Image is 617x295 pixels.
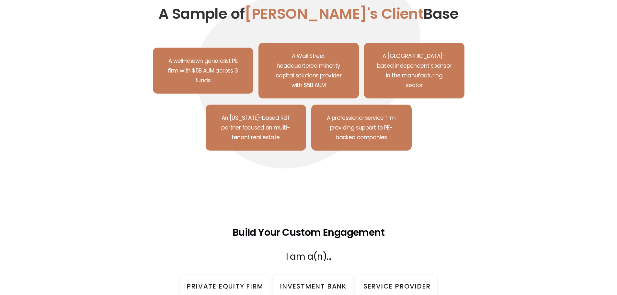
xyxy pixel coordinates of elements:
[152,227,465,238] h2: Build Your Custom Engagement
[219,113,293,142] p: An [US_STATE]-based REIT partner focused on multi-tenant real estate
[158,5,459,22] h2: A Sample of Base
[377,51,451,90] p: A [GEOGRAPHIC_DATA]-based independent sponsor in the manufacturing sector
[152,251,465,262] h3: I am a(n)...
[280,281,347,291] span: Investment Bank
[363,281,430,291] span: Service Provider
[166,56,240,85] p: A well-known generalist PE firm with $5B AUM across 3 funds
[324,113,399,142] p: A professional service firm providing support to PE-backed companies
[187,281,264,291] span: Private Equity Firm
[271,51,346,90] p: A Wall Street headquartered minority capital solutions provider with $5B AUM
[245,4,423,24] span: [PERSON_NAME]'s Client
